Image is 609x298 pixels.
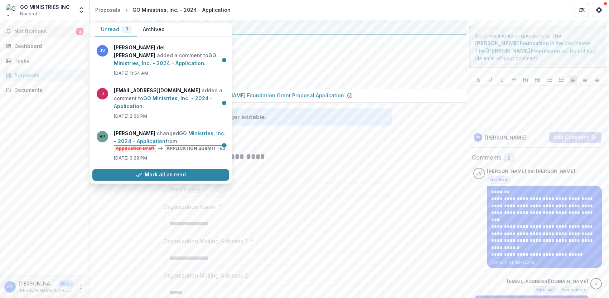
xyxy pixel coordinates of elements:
button: Mark all as read [92,169,229,181]
span: 3 [76,28,83,35]
p: [EMAIL_ADDRESS][DOMAIN_NAME] [507,278,588,285]
button: Underline [486,75,494,84]
button: Align Right [593,75,601,84]
button: Archived [137,23,170,36]
span: Nonprofit [20,11,40,17]
button: Partners [575,3,589,17]
a: Tasks [3,55,86,67]
span: External [536,287,554,292]
div: Juan Casa del Valle [7,284,13,289]
button: Align Left [569,75,577,84]
div: The [PERSON_NAME] Foundation [95,23,460,31]
strong: The [PERSON_NAME] Foundation [475,48,560,54]
div: jcline@bolickfoundation.org [595,281,598,286]
span: 2 [507,155,511,161]
span: 3 [125,26,128,31]
p: [PERSON_NAME] del [PERSON_NAME] [19,280,56,287]
a: Proposals [92,5,123,15]
button: Heading 1 [521,75,530,84]
button: Ordered List [557,75,566,84]
p: Organization Mailing Address 2 [163,271,248,280]
p: Organization Name [163,202,216,211]
p: [DATE] 11:54 AM • [DATE] [491,260,598,265]
span: Grantee [490,177,507,182]
span: Notifications [14,29,76,35]
p: [PERSON_NAME] [485,134,526,141]
img: GO MINISTRIES INC [6,4,17,16]
div: Juan Casa del Valle [476,171,482,176]
a: Dashboard [3,40,86,52]
button: Bold [474,75,483,84]
button: Heading 2 [533,75,542,84]
h2: GO Ministries, Inc. - 2024 - Application [95,41,449,49]
button: Notifications3 [3,26,86,37]
div: Dashboard [14,42,81,50]
button: Unread [95,23,137,36]
div: Send comments or questions to in the box below. will be notified via email of your comment. [469,26,606,68]
p: Organization Mailing Address 1 [163,237,247,245]
button: Strike [509,75,518,84]
button: Get Help [592,3,606,17]
a: GO Ministries, Inc. - 2024 - Application [114,52,216,66]
p: User [59,280,73,287]
p: changed from [114,130,230,152]
p: added a comment to . [114,44,225,67]
a: GO Ministries, Inc. - 2024 - Application [114,130,226,144]
button: Add Comment [549,132,601,143]
div: Proposals [95,6,120,14]
a: Documents [3,84,86,96]
button: Align Center [581,75,589,84]
a: Proposals [3,69,86,81]
button: Bullet List [545,75,554,84]
p: [PERSON_NAME][EMAIL_ADDRESS][DOMAIN_NAME] [19,287,73,294]
button: Italicize [498,75,506,84]
div: Proposals [14,72,81,79]
div: Tasks [14,57,81,64]
div: Documents [14,86,81,94]
p: The [PERSON_NAME] Foundation Grant Proposal Application [193,92,344,99]
h2: Comments [472,154,501,161]
div: GO MINISTRIES INC [20,3,70,11]
p: [PERSON_NAME] del [PERSON_NAME] [487,168,575,175]
div: Juan Casa del Valle [476,136,480,139]
button: Open entity switcher [76,3,86,17]
div: GO Ministries, Inc. - 2024 - Application [132,6,231,14]
span: Foundation [561,287,585,292]
nav: breadcrumb [92,5,233,15]
a: GO Ministries, Inc. - 2024 - Application [114,95,213,109]
button: More [76,283,85,291]
p: added a comment to . [114,87,225,110]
